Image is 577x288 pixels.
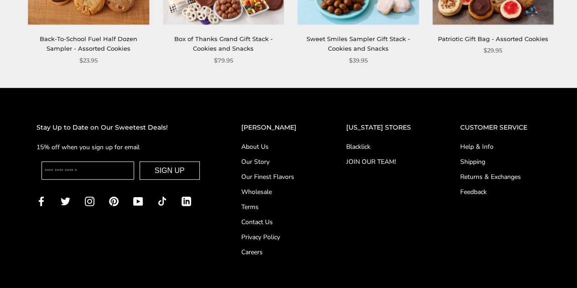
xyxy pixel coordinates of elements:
[460,157,541,167] a: Shipping
[460,122,541,133] h2: CUSTOMER SERVICE
[36,122,205,133] h2: Stay Up to Date on Our Sweetest Deals!
[241,232,310,242] a: Privacy Policy
[7,253,94,281] iframe: Sign Up via Text for Offers
[460,187,541,197] a: Feedback
[79,56,98,65] span: $23.95
[483,46,502,55] span: $29.95
[241,217,310,227] a: Contact Us
[157,196,167,206] a: TikTok
[460,142,541,152] a: Help & Info
[109,196,119,206] a: Pinterest
[460,172,541,182] a: Returns & Exchanges
[241,172,310,182] a: Our Finest Flavors
[85,196,94,206] a: Instagram
[61,196,70,206] a: Twitter
[36,142,205,152] p: 15% off when you sign up for email
[36,196,46,206] a: Facebook
[241,157,310,167] a: Our Story
[438,35,548,42] a: Patriotic Gift Bag - Assorted Cookies
[174,35,273,52] a: Box of Thanks Grand Gift Stack - Cookies and Snacks
[349,56,368,65] span: $39.95
[346,142,424,152] a: Blacklick
[241,187,310,197] a: Wholesale
[241,247,310,257] a: Careers
[241,122,310,133] h2: [PERSON_NAME]
[42,162,134,180] input: Enter your email
[307,35,410,52] a: Sweet Smiles Sampler Gift Stack - Cookies and Snacks
[214,56,233,65] span: $79.95
[346,122,424,133] h2: [US_STATE] STORES
[40,35,137,52] a: Back-To-School Fuel Half Dozen Sampler - Assorted Cookies
[182,196,191,206] a: LinkedIn
[346,157,424,167] a: JOIN OUR TEAM!
[133,196,143,206] a: YouTube
[241,202,310,212] a: Terms
[140,162,200,180] button: SIGN UP
[241,142,310,152] a: About Us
